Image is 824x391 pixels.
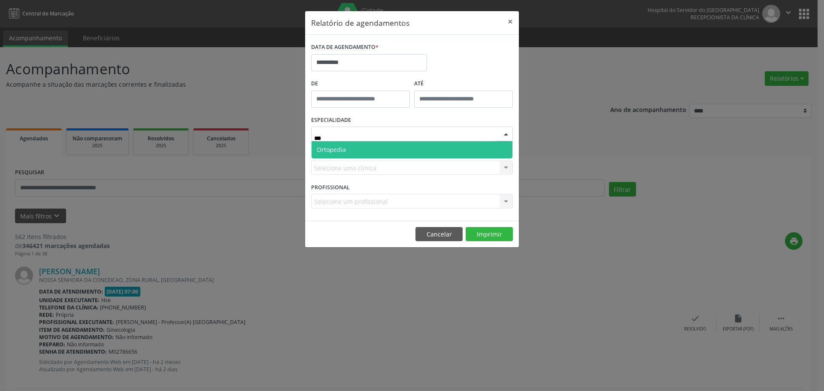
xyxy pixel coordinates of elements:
button: Imprimir [466,227,513,242]
label: ESPECIALIDADE [311,114,351,127]
span: Ortopedia [317,145,346,154]
h5: Relatório de agendamentos [311,17,409,28]
label: De [311,77,410,91]
label: PROFISSIONAL [311,181,350,194]
button: Cancelar [415,227,463,242]
label: ATÉ [414,77,513,91]
label: DATA DE AGENDAMENTO [311,41,379,54]
button: Close [502,11,519,32]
